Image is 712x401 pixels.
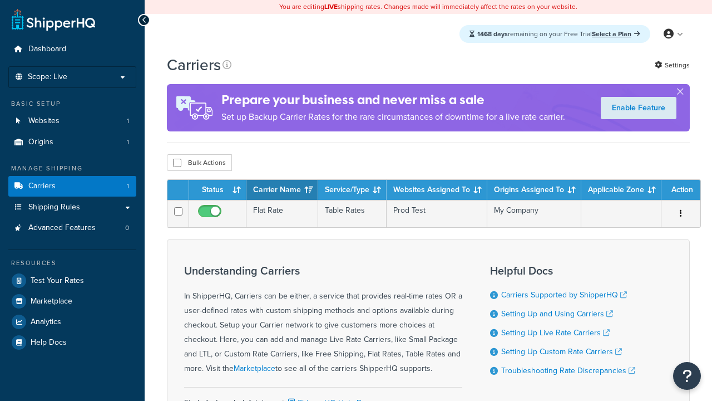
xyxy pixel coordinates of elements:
h1: Carriers [167,54,221,76]
h3: Understanding Carriers [184,265,462,277]
a: Dashboard [8,39,136,60]
a: ShipperHQ Home [12,8,95,31]
a: Origins 1 [8,132,136,153]
span: 1 [127,182,129,191]
span: Advanced Features [28,223,96,233]
span: Help Docs [31,338,67,348]
div: Basic Setup [8,99,136,109]
th: Applicable Zone: activate to sort column ascending [581,180,661,200]
strong: 1468 days [477,29,508,39]
h4: Prepare your business and never miss a sale [221,91,565,109]
img: ad-rules-rateshop-fe6ec290ccb7230408bd80ed9643f0289d75e0ffd9eb532fc0e269fcd187b520.png [167,84,221,131]
span: Carriers [28,182,56,191]
li: Carriers [8,176,136,197]
li: Origins [8,132,136,153]
a: Settings [655,57,690,73]
a: Marketplace [234,363,275,374]
div: Resources [8,258,136,268]
li: Websites [8,111,136,131]
div: Manage Shipping [8,164,136,173]
span: Websites [28,116,60,126]
div: In ShipperHQ, Carriers can be either, a service that provides real-time rates OR a user-defined r... [184,265,462,376]
a: Advanced Features 0 [8,218,136,238]
span: Test Your Rates [31,276,84,286]
span: Shipping Rules [28,203,80,212]
a: Test Your Rates [8,271,136,291]
span: 1 [127,116,129,126]
div: remaining on your Free Trial [459,25,650,43]
b: LIVE [324,2,338,12]
td: Prod Test [387,200,487,227]
th: Action [661,180,700,200]
li: Advanced Features [8,218,136,238]
a: Setting Up Custom Rate Carriers [501,346,622,358]
td: Flat Rate [246,200,318,227]
a: Setting Up Live Rate Carriers [501,327,610,339]
span: 0 [125,223,129,233]
a: Select a Plan [592,29,640,39]
span: Marketplace [31,297,72,306]
span: Dashboard [28,45,66,54]
th: Status: activate to sort column ascending [189,180,246,200]
button: Open Resource Center [673,362,701,390]
span: Analytics [31,317,61,327]
a: Shipping Rules [8,197,136,218]
a: Help Docs [8,332,136,353]
p: Set up Backup Carrier Rates for the rare circumstances of downtime for a live rate carrier. [221,109,565,125]
th: Carrier Name: activate to sort column ascending [246,180,318,200]
span: 1 [127,138,129,147]
button: Bulk Actions [167,154,232,171]
span: Origins [28,138,53,147]
th: Origins Assigned To: activate to sort column ascending [487,180,581,200]
h3: Helpful Docs [490,265,635,277]
a: Analytics [8,312,136,332]
a: Marketplace [8,291,136,311]
a: Carriers 1 [8,176,136,197]
a: Websites 1 [8,111,136,131]
th: Service/Type: activate to sort column ascending [318,180,387,200]
span: Scope: Live [28,72,67,82]
td: My Company [487,200,581,227]
th: Websites Assigned To: activate to sort column ascending [387,180,487,200]
a: Carriers Supported by ShipperHQ [501,289,627,301]
td: Table Rates [318,200,387,227]
a: Enable Feature [601,97,676,119]
a: Setting Up and Using Carriers [501,308,613,320]
a: Troubleshooting Rate Discrepancies [501,365,635,376]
